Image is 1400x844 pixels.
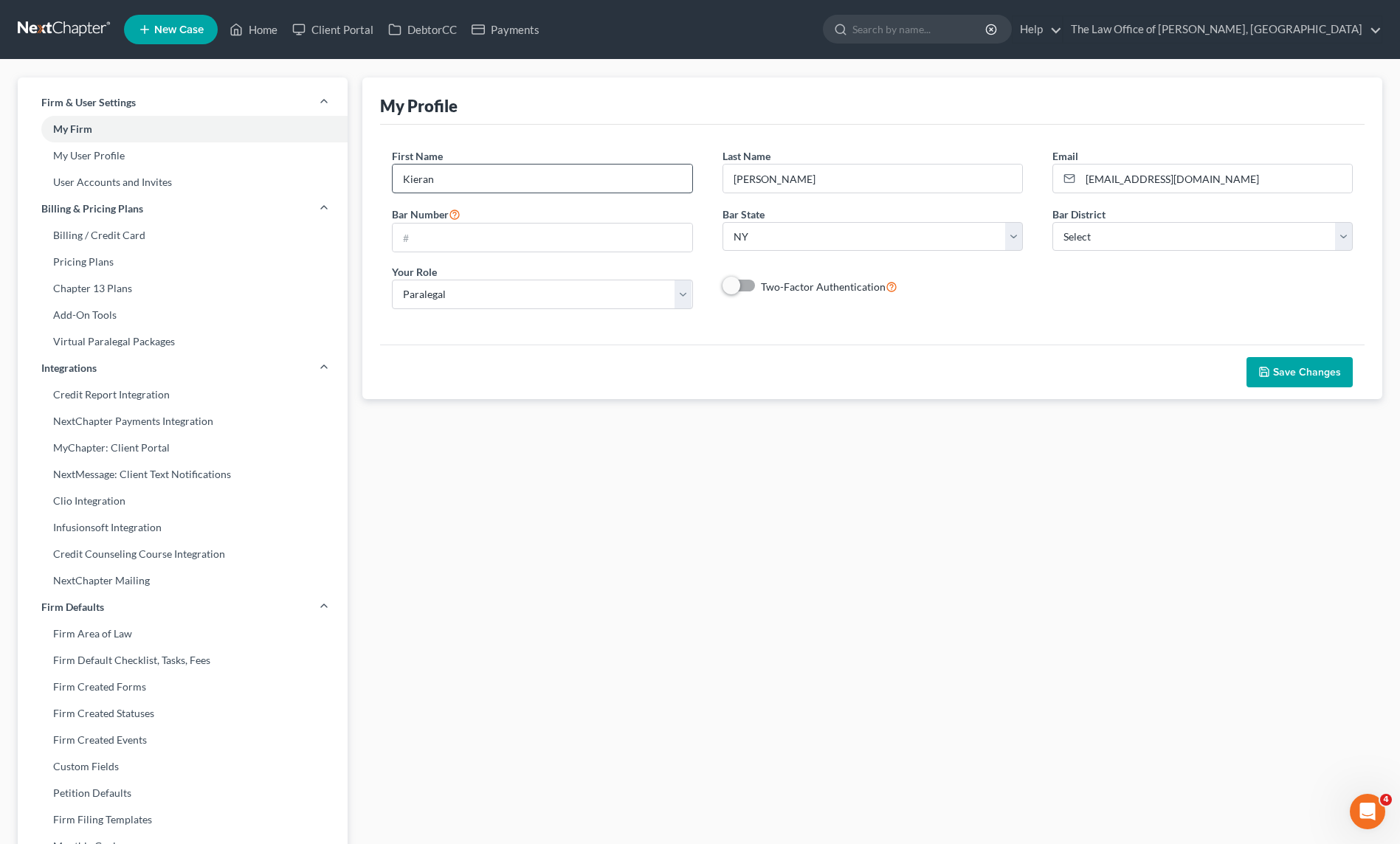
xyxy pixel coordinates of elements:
a: Firm Created Events [18,727,348,753]
input: Enter first name... [393,165,692,193]
a: Help [1013,16,1062,43]
a: Infusionsoft Integration [18,514,348,541]
a: My User Profile [18,142,348,169]
span: Billing & Pricing Plans [41,201,143,216]
span: Save Changes [1273,366,1341,378]
span: Last Name [723,150,770,162]
a: Firm Created Forms [18,674,348,700]
a: Billing / Credit Card [18,222,348,249]
label: Bar Number [392,205,461,223]
span: Email [1052,150,1078,162]
a: Credit Counseling Course Integration [18,541,348,567]
a: Pricing Plans [18,249,348,275]
input: Search by name... [852,15,987,43]
input: Enter last name... [723,165,1022,193]
span: Your Role [392,266,437,278]
span: Firm & User Settings [41,95,136,110]
a: Firm Created Statuses [18,700,348,727]
a: Petition Defaults [18,780,348,806]
a: Firm Area of Law [18,620,348,647]
a: Custom Fields [18,753,348,780]
a: NextChapter Payments Integration [18,408,348,435]
a: NextChapter Mailing [18,567,348,594]
label: Bar District [1052,207,1106,222]
iframe: Intercom live chat [1350,794,1385,829]
input: Enter email... [1080,165,1352,193]
a: Add-On Tools [18,302,348,328]
span: Integrations [41,361,97,376]
a: Firm & User Settings [18,89,348,116]
span: First Name [392,150,443,162]
a: User Accounts and Invites [18,169,348,196]
a: Payments [464,16,547,43]
span: Two-Factor Authentication [761,280,886,293]
a: Integrations [18,355,348,381]
span: 4 [1380,794,1392,806]
a: Credit Report Integration [18,381,348,408]
label: Bar State [723,207,765,222]
a: Firm Default Checklist, Tasks, Fees [18,647,348,674]
a: My Firm [18,116,348,142]
a: Billing & Pricing Plans [18,196,348,222]
a: Virtual Paralegal Packages [18,328,348,355]
input: # [393,224,692,252]
a: DebtorCC [381,16,464,43]
a: Firm Defaults [18,594,348,620]
a: MyChapter: Client Portal [18,435,348,461]
a: NextMessage: Client Text Notifications [18,461,348,488]
a: Home [222,16,285,43]
div: My Profile [380,95,458,117]
span: New Case [154,24,204,35]
a: Client Portal [285,16,381,43]
a: Firm Filing Templates [18,806,348,833]
button: Save Changes [1246,357,1353,388]
a: Chapter 13 Plans [18,275,348,302]
a: Clio Integration [18,488,348,514]
a: The Law Office of [PERSON_NAME], [GEOGRAPHIC_DATA] [1063,16,1382,43]
span: Firm Defaults [41,600,104,615]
